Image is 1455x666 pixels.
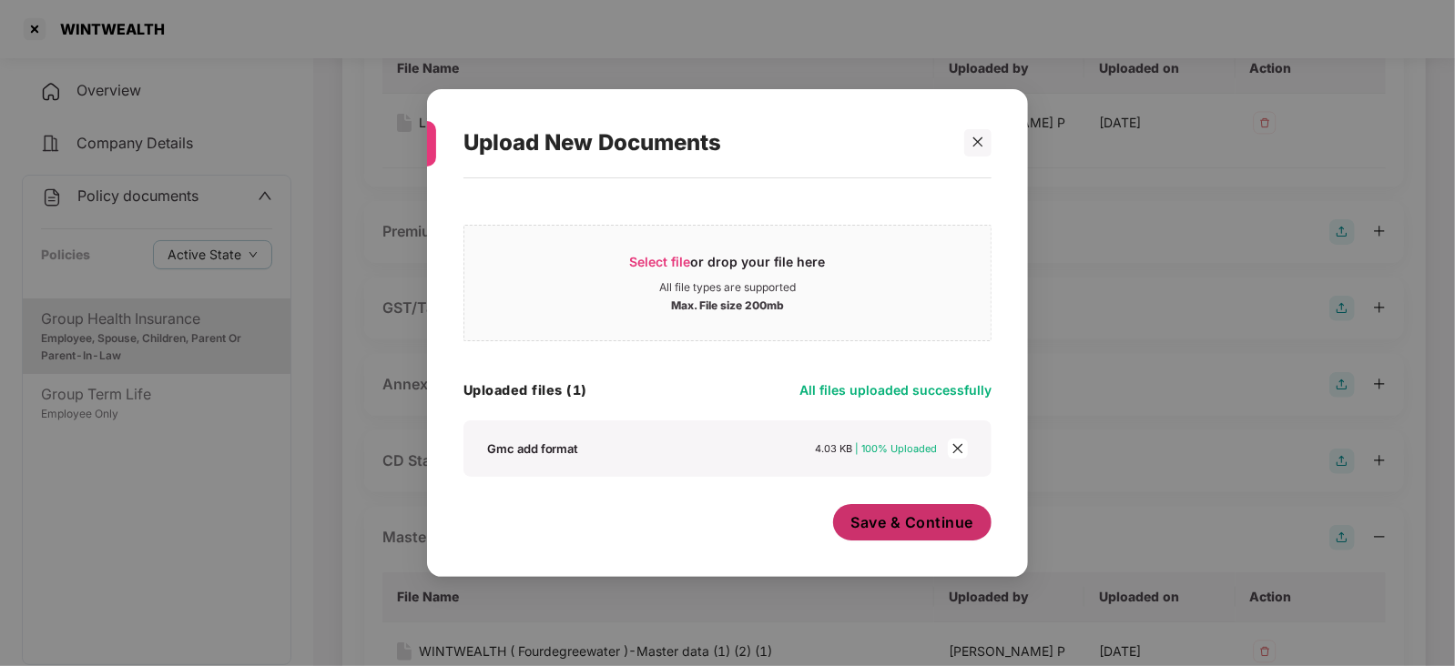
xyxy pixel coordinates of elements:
[630,253,826,280] div: or drop your file here
[463,107,948,178] div: Upload New Documents
[487,440,579,457] div: Gmc add format
[816,442,853,455] span: 4.03 KB
[799,382,992,398] span: All files uploaded successfully
[972,136,984,148] span: close
[464,239,991,327] span: Select fileor drop your file hereAll file types are supportedMax. File size 200mb
[833,504,992,540] button: Save & Continue
[856,442,938,455] span: | 100% Uploaded
[463,381,587,399] h4: Uploaded files (1)
[659,280,796,295] div: All file types are supported
[851,512,974,532] span: Save & Continue
[948,439,968,459] span: close
[671,295,784,313] div: Max. File size 200mb
[630,254,691,269] span: Select file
